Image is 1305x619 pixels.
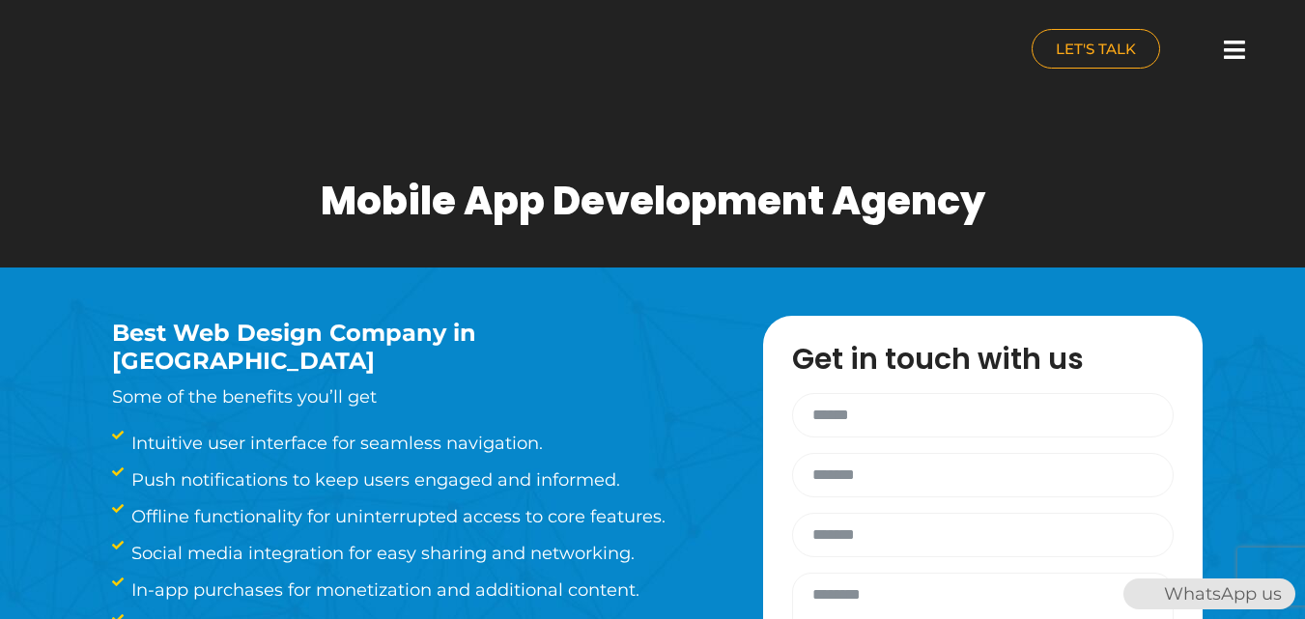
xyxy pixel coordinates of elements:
[127,540,635,567] span: Social media integration for easy sharing and networking.
[127,577,639,604] span: In-app purchases for monetization and additional content.
[321,178,985,224] h1: Mobile App Development Agency
[1125,578,1156,609] img: WhatsApp
[1123,578,1295,609] div: WhatsApp us
[1123,583,1295,605] a: WhatsAppWhatsApp us
[792,345,1193,374] h3: Get in touch with us
[112,383,705,410] p: Some of the benefits you’ll get
[112,320,705,376] h3: Best Web Design Company in [GEOGRAPHIC_DATA]
[1056,42,1136,56] span: LET'S TALK
[10,10,172,94] img: nuance-qatar_logo
[10,10,643,94] a: nuance-qatar_logo
[1032,29,1160,69] a: LET'S TALK
[127,430,543,457] span: Intuitive user interface for seamless navigation.
[127,466,620,493] span: Push notifications to keep users engaged and informed.
[127,503,666,530] span: Offline functionality for uninterrupted access to core features.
